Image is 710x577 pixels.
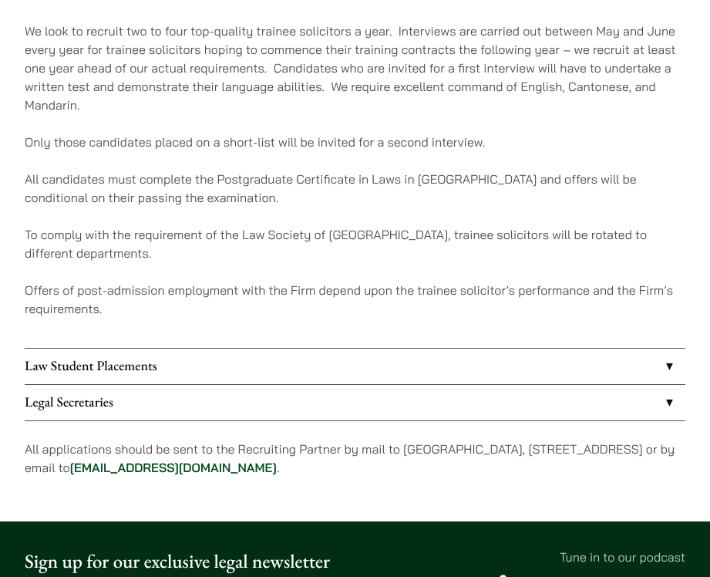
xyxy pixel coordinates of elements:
a: Law Student Placements [25,349,685,384]
div: Trainee Solicitors [25,11,685,347]
p: All candidates must complete the Postgraduate Certificate in Laws in [GEOGRAPHIC_DATA] and offers... [25,170,685,207]
a: [EMAIL_ADDRESS][DOMAIN_NAME] [70,460,277,475]
a: Legal Secretaries [25,385,685,420]
p: Sign up for our exclusive legal newsletter [25,548,402,576]
p: Only those candidates placed on a short-list will be invited for a second interview. [25,133,685,151]
p: To comply with the requirement of the Law Society of [GEOGRAPHIC_DATA], trainee solicitors will b... [25,225,685,262]
p: We look to recruit two to four top-quality trainee solicitors a year. Interviews are carried out ... [25,22,685,114]
p: Offers of post-admission employment with the Firm depend upon the trainee solicitor’s performance... [25,281,685,318]
p: Tune in to our podcast [424,548,685,566]
p: All applications should be sent to the Recruiting Partner by mail to [GEOGRAPHIC_DATA], [STREET_A... [25,440,685,477]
